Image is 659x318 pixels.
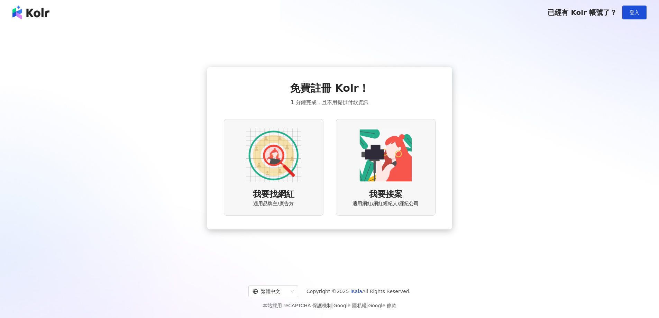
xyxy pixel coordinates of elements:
[333,303,367,308] a: Google 隱私權
[353,200,419,207] span: 適用網紅/網紅經紀人/經紀公司
[246,128,301,183] img: AD identity option
[358,128,413,183] img: KOL identity option
[369,189,402,200] span: 我要接案
[253,200,294,207] span: 適用品牌主/廣告方
[263,301,396,310] span: 本站採用 reCAPTCHA 保護機制
[367,303,368,308] span: |
[290,81,369,96] span: 免費註冊 Kolr！
[630,10,639,15] span: 登入
[253,189,294,200] span: 我要找網紅
[368,303,396,308] a: Google 條款
[291,98,368,107] span: 1 分鐘完成，且不用提供付款資訊
[622,6,647,19] button: 登入
[253,286,288,297] div: 繁體中文
[12,6,49,19] img: logo
[306,287,411,296] span: Copyright © 2025 All Rights Reserved.
[332,303,333,308] span: |
[350,289,362,294] a: iKala
[548,8,617,17] span: 已經有 Kolr 帳號了？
